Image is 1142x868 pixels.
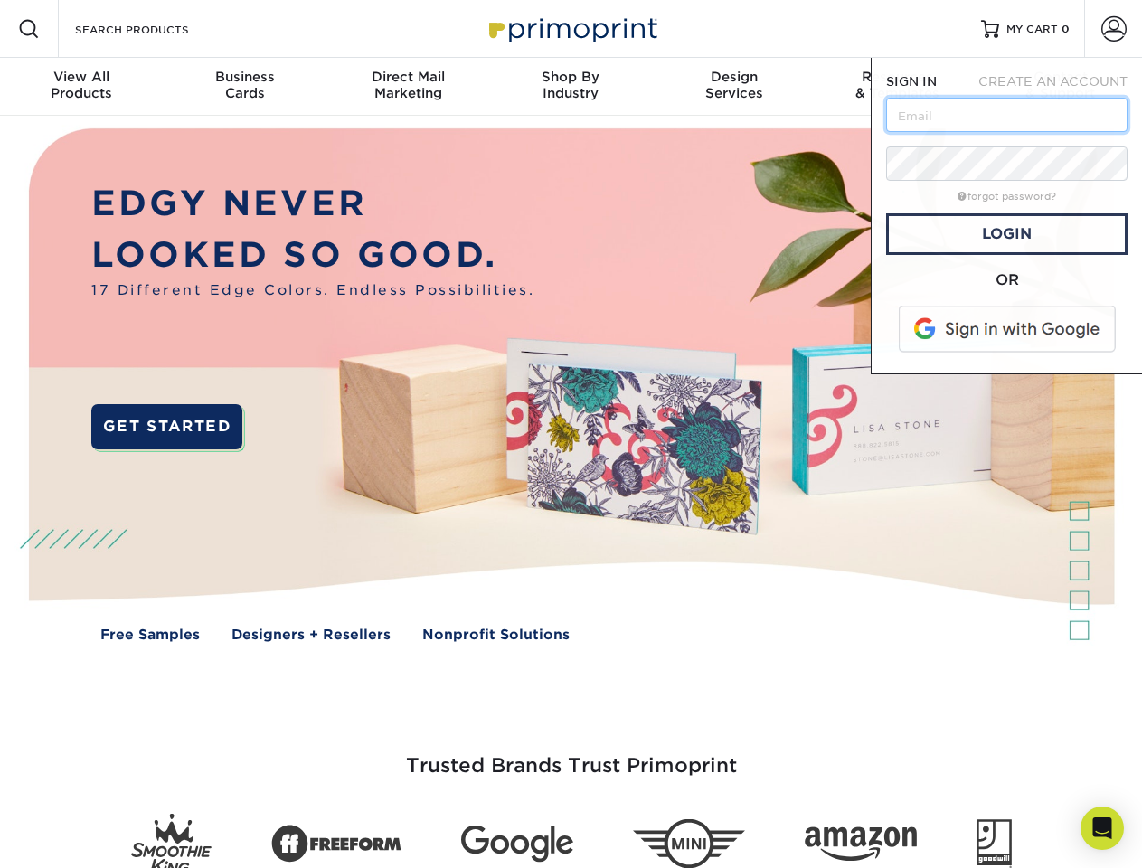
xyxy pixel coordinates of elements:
[163,69,326,85] span: Business
[886,269,1128,291] div: OR
[489,69,652,85] span: Shop By
[326,69,489,101] div: Marketing
[816,58,978,116] a: Resources& Templates
[816,69,978,85] span: Resources
[653,69,816,101] div: Services
[958,191,1056,203] a: forgot password?
[91,280,534,301] span: 17 Different Edge Colors. Endless Possibilities.
[489,58,652,116] a: Shop ByIndustry
[461,826,573,863] img: Google
[1081,807,1124,850] div: Open Intercom Messenger
[326,58,489,116] a: Direct MailMarketing
[42,711,1100,799] h3: Trusted Brands Trust Primoprint
[653,58,816,116] a: DesignServices
[816,69,978,101] div: & Templates
[91,404,242,449] a: GET STARTED
[163,69,326,101] div: Cards
[91,230,534,281] p: LOOKED SO GOOD.
[886,74,937,89] span: SIGN IN
[91,178,534,230] p: EDGY NEVER
[481,9,662,48] img: Primoprint
[422,625,570,646] a: Nonprofit Solutions
[805,827,917,862] img: Amazon
[886,98,1128,132] input: Email
[978,74,1128,89] span: CREATE AN ACCOUNT
[653,69,816,85] span: Design
[1062,23,1070,35] span: 0
[977,819,1012,868] img: Goodwill
[73,18,250,40] input: SEARCH PRODUCTS.....
[163,58,326,116] a: BusinessCards
[1006,22,1058,37] span: MY CART
[231,625,391,646] a: Designers + Resellers
[886,213,1128,255] a: Login
[326,69,489,85] span: Direct Mail
[100,625,200,646] a: Free Samples
[489,69,652,101] div: Industry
